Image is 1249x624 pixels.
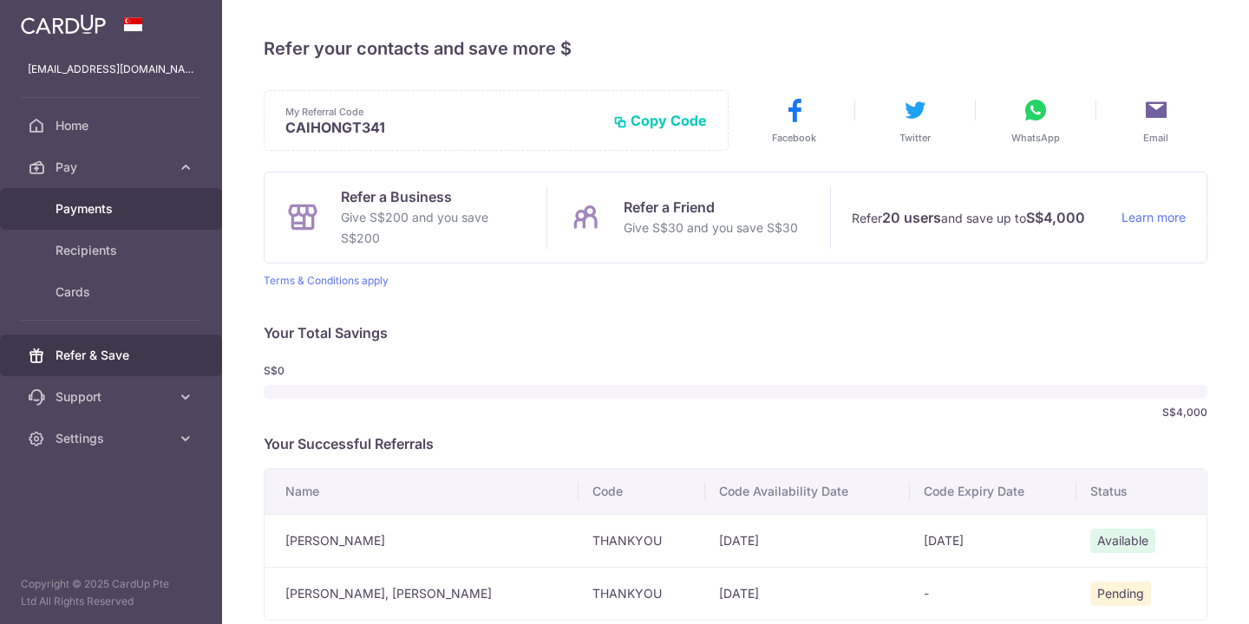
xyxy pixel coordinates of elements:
[265,469,579,514] th: Name
[579,469,705,514] th: Code
[705,469,910,514] th: Code Availability Date
[864,96,966,145] button: Twitter
[613,112,707,129] button: Copy Code
[56,430,170,447] span: Settings
[1090,529,1155,553] span: Available
[28,61,194,78] p: [EMAIL_ADDRESS][DOMAIN_NAME]
[341,207,526,249] p: Give S$200 and you save S$200
[579,514,705,567] td: THANKYOU
[1121,207,1186,229] a: Learn more
[56,117,170,134] span: Home
[624,197,798,218] p: Refer a Friend
[265,514,579,567] td: [PERSON_NAME]
[984,96,1087,145] button: WhatsApp
[341,186,526,207] p: Refer a Business
[264,364,354,378] span: S$0
[705,514,910,567] td: [DATE]
[264,35,1207,62] h4: Refer your contacts and save more $
[624,218,798,238] p: Give S$30 and you save S$30
[1011,131,1060,145] span: WhatsApp
[285,119,599,136] p: CAIHONGT341
[772,131,816,145] span: Facebook
[56,347,170,364] span: Refer & Save
[1105,96,1207,145] button: Email
[264,274,389,287] a: Terms & Conditions apply
[1026,207,1085,228] strong: S$4,000
[1162,406,1207,419] span: S$4,000
[579,567,705,620] td: THANKYOU
[265,567,579,620] td: [PERSON_NAME], [PERSON_NAME]
[743,96,846,145] button: Facebook
[264,433,1207,454] p: Your Successful Referrals
[264,322,1207,343] p: Your Total Savings
[910,514,1077,567] td: [DATE]
[910,469,1077,514] th: Code Expiry Date
[882,207,941,228] strong: 20 users
[1076,469,1206,514] th: Status
[56,242,170,259] span: Recipients
[56,388,170,406] span: Support
[285,105,599,119] p: My Referral Code
[910,567,1077,620] td: -
[56,283,170,301] span: Cards
[899,131,931,145] span: Twitter
[56,159,170,176] span: Pay
[21,14,106,35] img: CardUp
[56,200,170,218] span: Payments
[1090,582,1151,606] span: Pending
[852,207,1108,229] p: Refer and save up to
[1143,131,1168,145] span: Email
[705,567,910,620] td: [DATE]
